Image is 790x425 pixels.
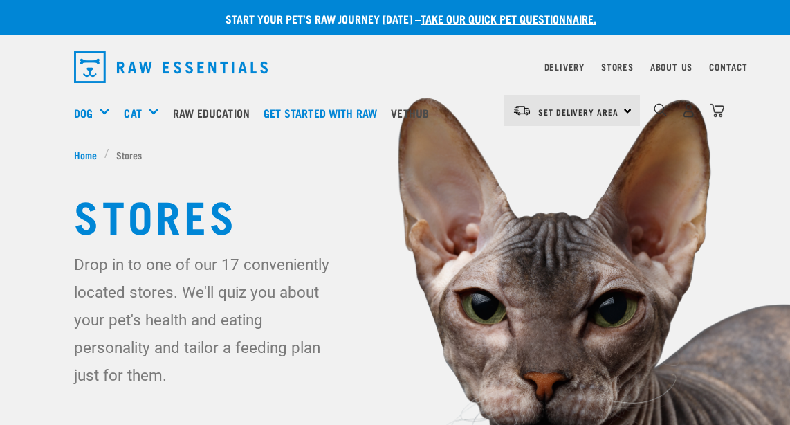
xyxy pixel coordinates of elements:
[74,147,716,162] nav: breadcrumbs
[654,103,667,116] img: home-icon-1@2x.png
[74,51,268,83] img: Raw Essentials Logo
[74,147,104,162] a: Home
[709,64,748,69] a: Contact
[387,85,439,141] a: Vethub
[544,64,585,69] a: Delivery
[74,105,93,121] a: Dog
[74,147,97,162] span: Home
[681,103,696,118] img: user.png
[124,105,141,121] a: Cat
[74,251,331,389] p: Drop in to one of our 17 conveniently located stores. We'll quiz you about your pet's health and ...
[650,64,692,69] a: About Us
[601,64,634,69] a: Stores
[63,46,727,89] nav: dropdown navigation
[74,190,716,239] h1: Stores
[710,103,724,118] img: home-icon@2x.png
[538,109,618,114] span: Set Delivery Area
[260,85,387,141] a: Get started with Raw
[513,105,531,117] img: van-moving.png
[421,15,596,21] a: take our quick pet questionnaire.
[169,85,260,141] a: Raw Education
